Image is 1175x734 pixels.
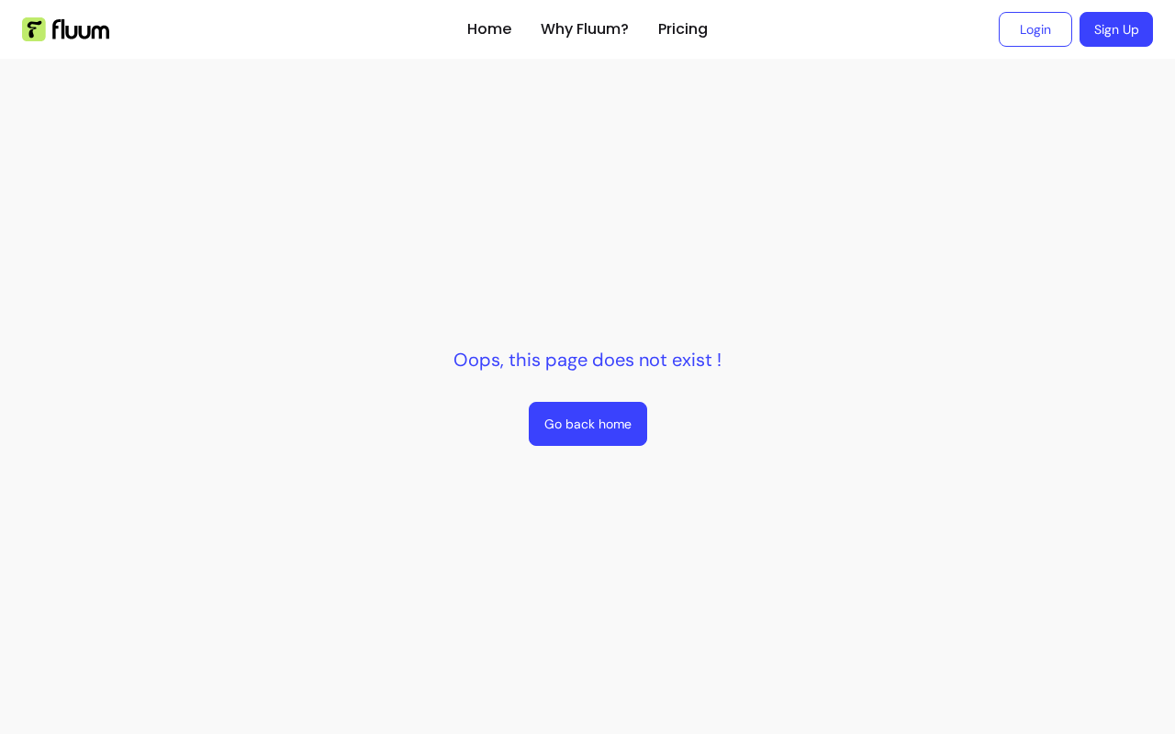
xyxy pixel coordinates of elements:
a: Login [999,12,1072,47]
img: Fluum Logo [22,17,109,41]
a: Go back home [529,402,647,446]
a: Why Fluum? [541,18,629,40]
a: Pricing [658,18,708,40]
p: Oops, this page does not exist ! [453,347,722,373]
a: Sign Up [1080,12,1153,47]
a: Home [467,18,511,40]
